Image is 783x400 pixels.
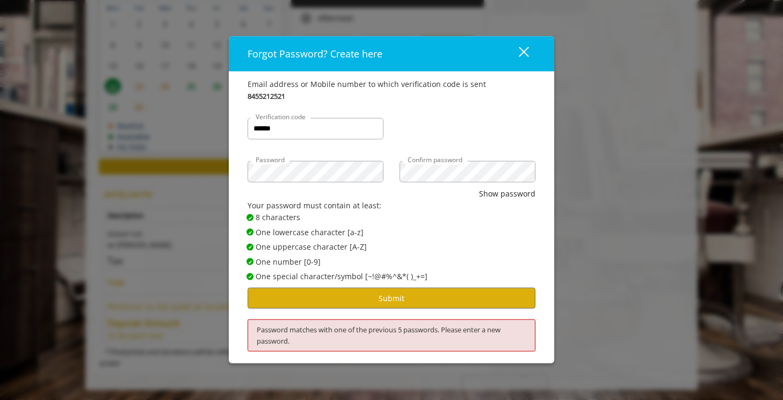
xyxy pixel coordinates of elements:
[256,256,321,267] span: One number [0-9]
[256,212,300,223] span: 8 characters
[248,243,252,251] span: ✔
[248,161,383,182] input: Password
[256,241,367,253] span: One uppercase character [A-Z]
[506,46,528,62] div: close dialog
[402,154,468,164] label: Confirm password
[248,47,382,60] span: Forgot Password? Create here
[479,187,535,199] button: Show password
[248,272,252,281] span: ✔
[250,154,290,164] label: Password
[248,288,535,309] button: Submit
[248,213,252,222] span: ✔
[248,319,535,352] div: Password matches with one of the previous 5 passwords. Please enter a new password.
[248,257,252,266] span: ✔
[248,118,383,139] input: Verification code
[248,228,252,237] span: ✔
[400,161,535,182] input: Confirm password
[256,270,427,282] span: One special character/symbol [~!@#%^&*( )_+=]
[256,226,364,238] span: One lowercase character [a-z]
[250,111,311,121] label: Verification code
[248,78,535,90] div: Email address or Mobile number to which verification code is sent
[248,200,535,212] div: Your password must contain at least:
[499,43,535,65] button: close dialog
[248,90,285,101] b: 8455212521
